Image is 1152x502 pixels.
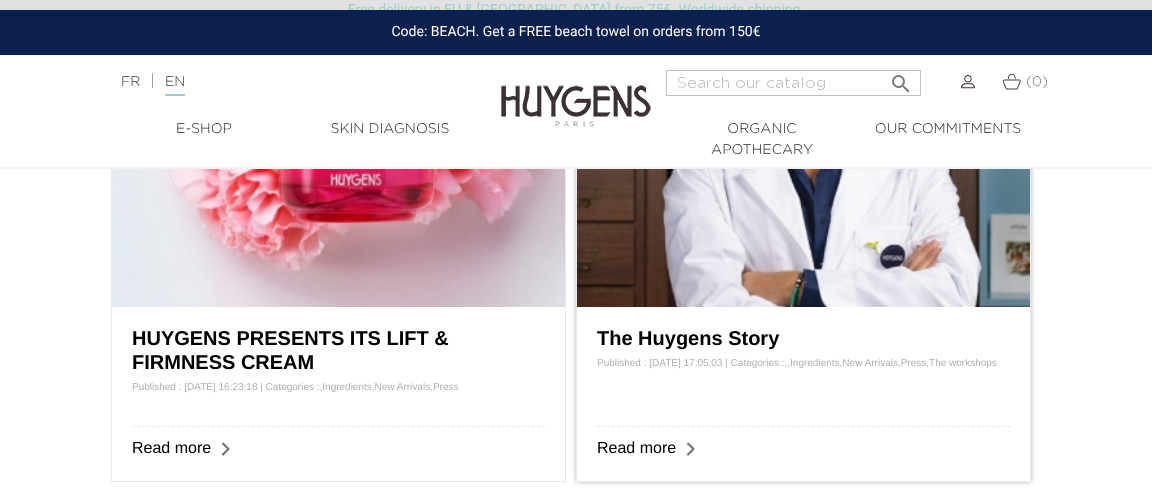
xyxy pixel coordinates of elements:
[111,70,465,94] div: |
[297,119,483,140] a: Skin Diagnosis
[597,358,997,369] span: Published : [DATE] 17:05:03 | Categories : , , , , ,
[889,66,913,90] i: 
[111,119,297,140] a: E-Shop
[132,440,211,457] a: Read more
[790,358,839,369] a: Ingredients
[165,75,185,96] a: EN
[597,440,676,457] a: Read more
[842,358,898,369] a: New Arrivals
[597,328,779,350] a: The Huygens Story
[666,70,921,96] input: Search
[375,382,431,393] a: New Arrivals
[901,358,927,369] a: Press
[132,382,458,393] span: Published : [DATE] 16:23:18 | Categories : , , ,
[855,119,1041,140] a: Our commitments
[501,53,651,130] img: Huygens
[1026,75,1048,89] span: (0)
[669,119,855,161] a: Organic Apothecary
[433,382,459,393] a: Press
[929,358,997,369] a: The workshops
[132,328,449,374] a: HUYGENS PRESENTS ITS LIFT & FIRMNESS CREAM
[121,75,140,89] a: FR
[322,382,371,393] a: Ingredients
[883,64,919,91] button: 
